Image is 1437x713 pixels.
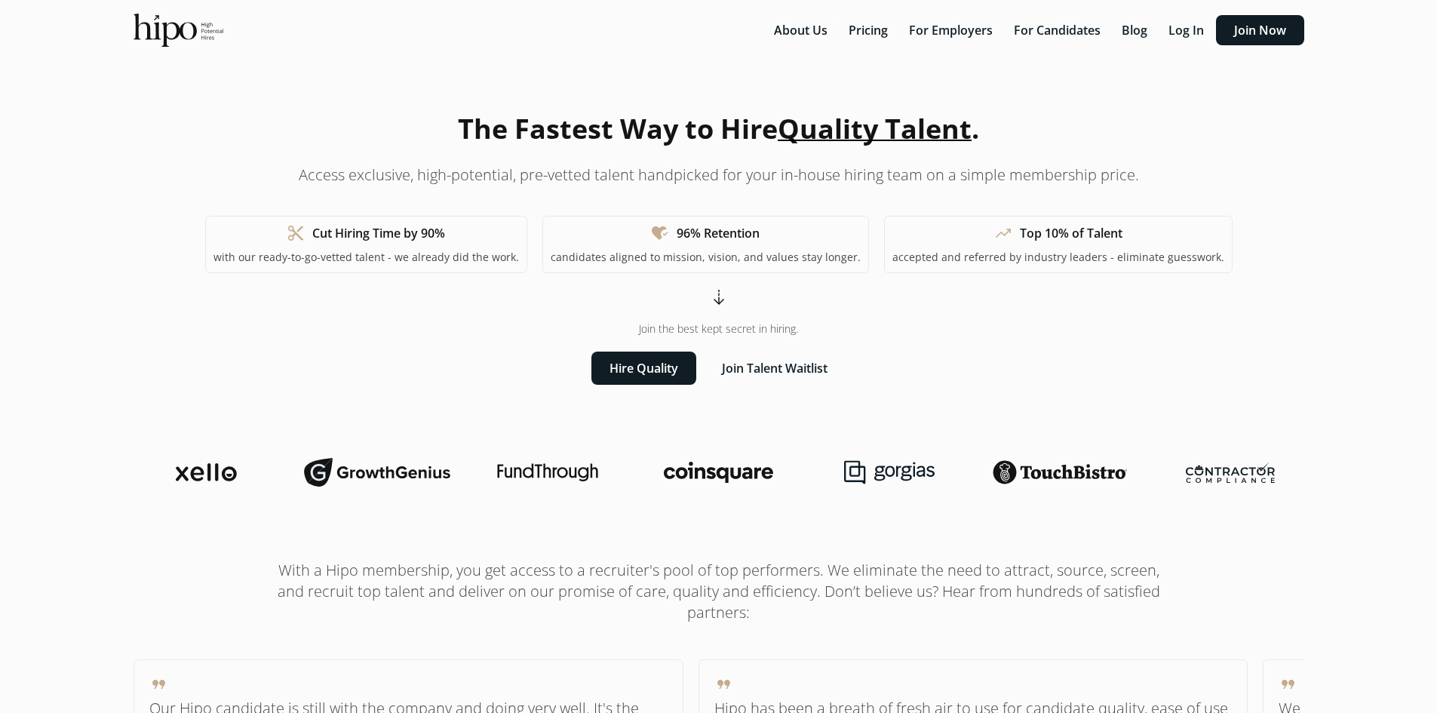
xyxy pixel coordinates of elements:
[1159,15,1213,45] button: Log In
[304,457,450,487] img: growthgenius-logo
[149,675,167,693] span: format_quote
[778,110,972,147] span: Quality Talent
[497,463,598,481] img: fundthrough-logo
[266,560,1171,623] h1: With a Hipo membership, you get access to a recruiter's pool of top performers. We eliminate the ...
[840,15,897,45] button: Pricing
[993,460,1127,484] img: touchbistro-logo
[1159,22,1216,38] a: Log In
[900,22,1005,38] a: For Employers
[900,15,1002,45] button: For Employers
[1186,462,1275,483] img: contractor-compliance-logo
[176,463,237,481] img: xello-logo
[639,321,798,337] span: Join the best kept secret in hiring.
[664,462,772,483] img: coinsquare-logo
[840,22,900,38] a: Pricing
[591,352,696,385] button: Hire Quality
[1216,22,1304,38] a: Join Now
[1113,15,1156,45] button: Blog
[651,224,669,242] span: heart_check
[994,224,1012,242] span: trending_up
[677,224,760,242] h1: 96% Retention
[213,250,519,265] p: with our ready-to-go-vetted talent - we already did the work.
[1005,15,1110,45] button: For Candidates
[710,288,728,306] span: arrow_cool_down
[714,675,732,693] span: format_quote
[704,352,846,385] button: Join Talent Waitlist
[892,250,1224,265] p: accepted and referred by industry leaders - eliminate guesswork.
[765,22,840,38] a: About Us
[551,250,861,265] p: candidates aligned to mission, vision, and values stay longer.
[765,15,837,45] button: About Us
[1020,224,1122,242] h1: Top 10% of Talent
[844,460,935,484] img: gorgias-logo
[458,109,979,149] h1: The Fastest Way to Hire .
[312,224,445,242] h1: Cut Hiring Time by 90%
[1113,22,1159,38] a: Blog
[134,14,223,47] img: official-logo
[1216,15,1304,45] button: Join Now
[1005,22,1113,38] a: For Candidates
[1279,675,1297,693] span: format_quote
[287,224,305,242] span: content_cut
[299,164,1139,186] p: Access exclusive, high-potential, pre-vetted talent handpicked for your in-house hiring team on a...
